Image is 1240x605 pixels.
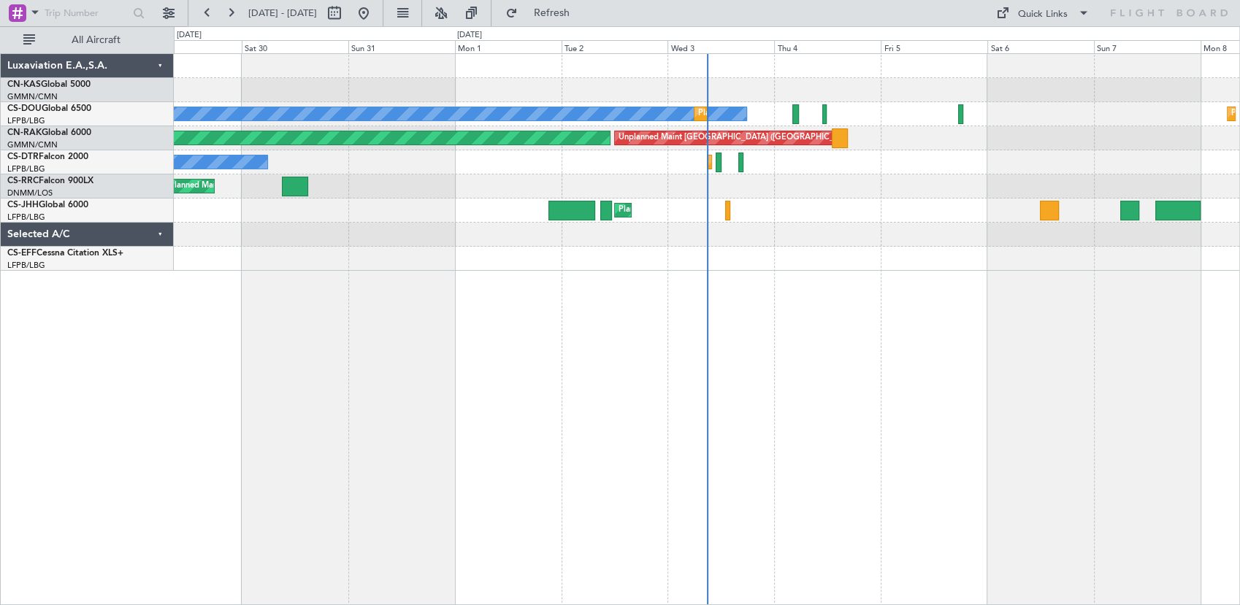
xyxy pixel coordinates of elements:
a: CN-RAKGlobal 6000 [7,128,91,137]
span: CS-DOU [7,104,42,113]
a: LFPB/LBG [7,115,45,126]
div: Tue 2 [562,40,668,53]
a: CN-KASGlobal 5000 [7,80,91,89]
span: CS-DTR [7,153,39,161]
div: Sun 7 [1094,40,1201,53]
span: Refresh [521,8,582,18]
span: CN-KAS [7,80,41,89]
a: GMMN/CMN [7,139,58,150]
a: LFPB/LBG [7,260,45,271]
div: Thu 4 [774,40,881,53]
div: Mon 1 [455,40,562,53]
a: LFPB/LBG [7,212,45,223]
div: Fri 29 [135,40,242,53]
div: Planned Maint [GEOGRAPHIC_DATA] ([GEOGRAPHIC_DATA]) [619,199,849,221]
a: CS-RRCFalcon 900LX [7,177,93,185]
span: CS-JHH [7,201,39,209]
a: GMMN/CMN [7,91,58,102]
div: Quick Links [1018,7,1068,22]
div: Fri 5 [881,40,987,53]
span: CS-RRC [7,177,39,185]
a: CS-JHHGlobal 6000 [7,201,88,209]
span: CN-RAK [7,128,42,137]
span: [DATE] - [DATE] [248,7,317,20]
div: Sat 30 [242,40,348,53]
button: Quick Links [989,1,1097,25]
button: Refresh [499,1,586,25]
div: [DATE] [177,29,202,42]
a: LFPB/LBG [7,163,45,174]
a: CS-DTRFalcon 2000 [7,153,88,161]
a: CS-EFFCessna Citation XLS+ [7,249,123,258]
a: DNMM/LOS [7,188,53,199]
div: Unplanned Maint [GEOGRAPHIC_DATA] ([GEOGRAPHIC_DATA]) [619,127,859,149]
a: CS-DOUGlobal 6500 [7,104,91,113]
div: [DATE] [457,29,482,42]
div: Wed 3 [667,40,774,53]
span: CS-EFF [7,249,37,258]
input: Trip Number [45,2,129,24]
span: All Aircraft [38,35,154,45]
div: Sat 6 [987,40,1094,53]
button: All Aircraft [16,28,158,52]
div: Sun 31 [348,40,455,53]
div: Planned Maint [GEOGRAPHIC_DATA] ([GEOGRAPHIC_DATA]) [698,103,928,125]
